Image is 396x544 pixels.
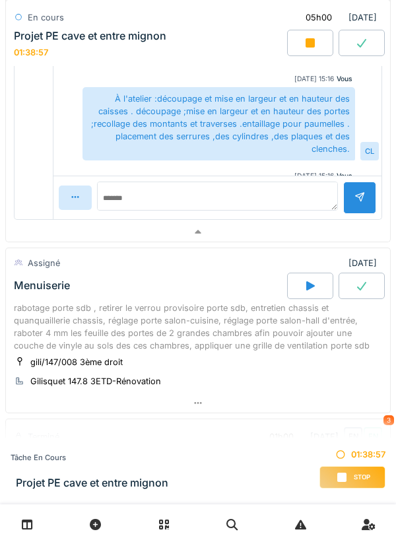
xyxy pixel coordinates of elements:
div: 3 [383,415,394,425]
div: Assigné [28,257,60,269]
div: Terminé [28,430,59,443]
div: Menuiserie [14,279,70,292]
h3: Projet PE cave et entre mignon [16,477,168,489]
div: À l'atelier :découpage et mise en largeur et en hauteur des caisses . découpage ;mise en largeur ... [82,87,355,161]
div: [DATE] [348,257,382,269]
div: EN [344,427,362,446]
div: En cours [28,11,64,24]
div: 05h00 [306,11,332,24]
div: Gilisquet 147.8 3ETD-Rénovation [30,375,161,388]
div: Tâche en cours [11,452,168,463]
div: 01:38:57 [319,448,385,461]
div: gili/147/008 3ème droit [30,356,123,368]
div: [DATE] 15:16 [294,171,334,181]
div: CL [360,142,379,160]
div: Projet PE cave et entre mignon [14,30,166,42]
div: [DATE] [294,5,382,30]
div: EN [364,427,382,446]
div: 01:38:57 [14,48,48,57]
div: rabotage porte sdb , retirer le verrou provisoire porte sdb, entretien chassis et quanquaillerie ... [14,302,382,353]
div: [DATE] 15:16 [294,74,334,84]
div: 01h00 [269,430,294,443]
div: [DATE] [258,425,382,449]
div: Vous [337,74,352,84]
div: Vous [337,171,352,181]
span: Stop [354,473,370,482]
